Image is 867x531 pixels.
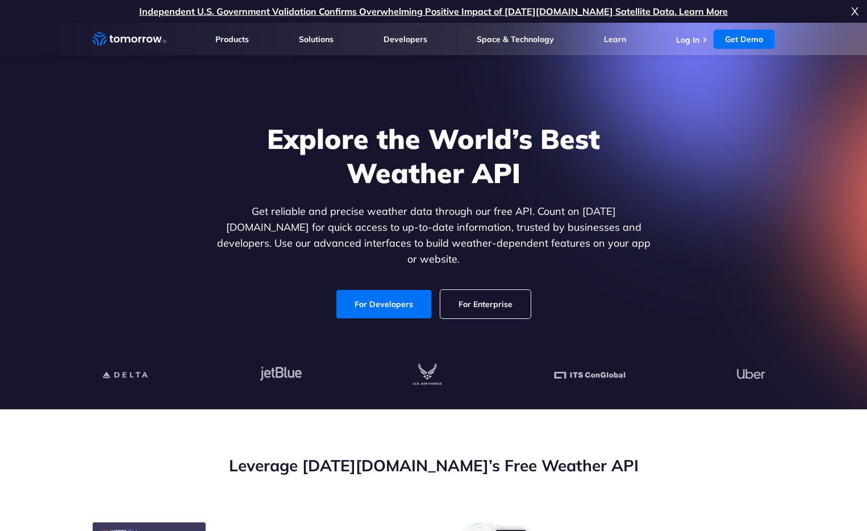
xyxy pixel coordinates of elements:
[336,290,431,318] a: For Developers
[93,455,774,476] h2: Leverage [DATE][DOMAIN_NAME]’s Free Weather API
[477,34,554,44] a: Space & Technology
[440,290,531,318] a: For Enterprise
[676,35,699,45] a: Log In
[139,6,728,17] a: Independent U.S. Government Validation Confirms Overwhelming Positive Impact of [DATE][DOMAIN_NAM...
[714,30,774,49] a: Get Demo
[93,31,166,48] a: Home link
[214,122,653,190] h1: Explore the World’s Best Weather API
[214,204,653,267] p: Get reliable and precise weather data through our free API. Count on [DATE][DOMAIN_NAME] for quic...
[215,34,249,44] a: Products
[604,34,626,44] a: Learn
[299,34,334,44] a: Solutions
[384,34,427,44] a: Developers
